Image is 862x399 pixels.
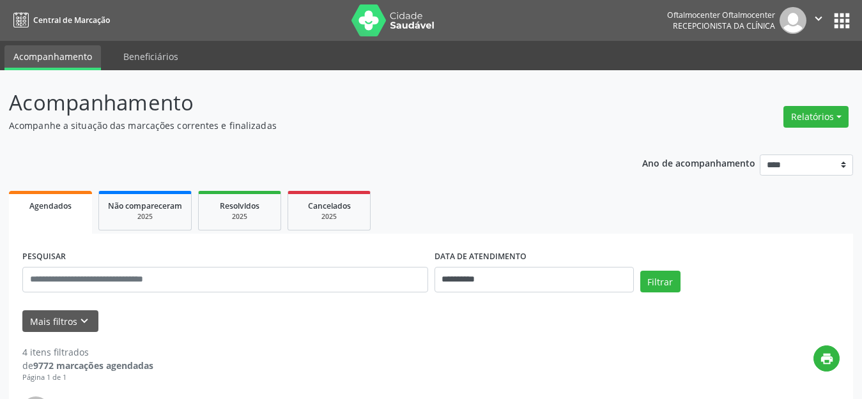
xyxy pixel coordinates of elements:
div: Oftalmocenter Oftalmocenter [667,10,775,20]
a: Beneficiários [114,45,187,68]
p: Ano de acompanhamento [642,154,755,170]
button:  [806,7,831,34]
button: Mais filtroskeyboard_arrow_down [22,310,98,333]
p: Acompanhamento [9,87,600,119]
a: Acompanhamento [4,45,101,70]
i:  [812,11,826,26]
label: PESQUISAR [22,247,66,267]
div: 2025 [108,212,182,222]
span: Cancelados [308,200,351,211]
button: Filtrar [640,271,681,292]
a: Central de Marcação [9,10,110,31]
div: 2025 [297,212,361,222]
label: DATA DE ATENDIMENTO [435,247,527,267]
div: Página 1 de 1 [22,372,153,383]
span: Central de Marcação [33,15,110,26]
span: Resolvidos [220,200,259,211]
img: img [780,7,806,34]
i: keyboard_arrow_down [77,314,91,328]
span: Agendados [29,200,72,211]
div: de [22,359,153,372]
button: apps [831,10,853,32]
p: Acompanhe a situação das marcações correntes e finalizadas [9,119,600,132]
span: Recepcionista da clínica [673,20,775,31]
div: 4 itens filtrados [22,345,153,359]
i: print [820,352,834,366]
strong: 9772 marcações agendadas [33,359,153,372]
span: Não compareceram [108,200,182,211]
button: print [813,345,840,372]
button: Relatórios [783,106,849,128]
div: 2025 [208,212,272,222]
